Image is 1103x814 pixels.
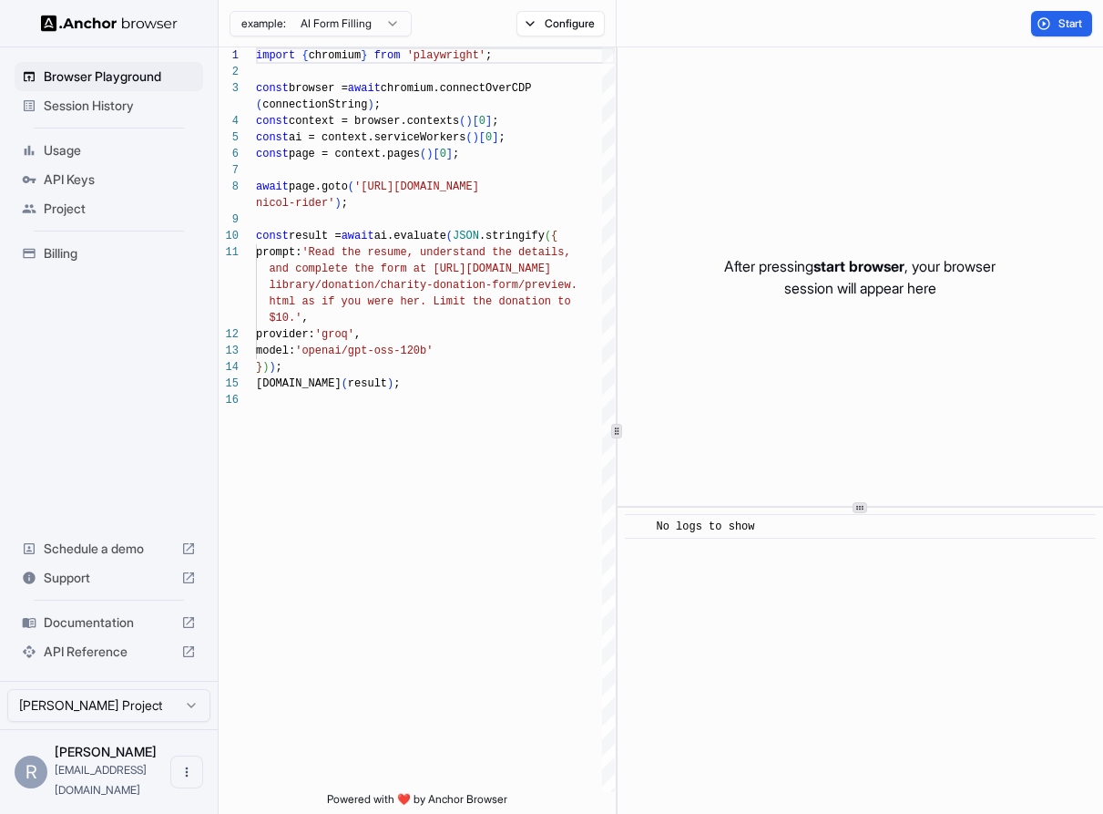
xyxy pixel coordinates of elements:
div: API Keys [15,165,203,194]
span: ; [342,197,348,210]
span: Documentation [44,613,174,632]
span: ) [387,377,393,390]
span: connectionString [262,98,367,111]
span: ] [446,148,453,160]
span: ) [465,115,472,128]
span: Robert Farlow [55,744,157,759]
div: 1 [219,47,239,64]
span: Billing [44,244,196,263]
span: ; [453,148,459,160]
span: $10.' [269,312,301,325]
span: const [256,115,289,128]
span: ) [334,197,341,210]
span: const [256,82,289,95]
span: } [361,49,367,62]
div: 10 [219,228,239,244]
span: 0 [440,148,446,160]
span: Usage [44,141,196,160]
div: API Reference [15,637,203,666]
span: ( [256,98,262,111]
span: API Reference [44,643,174,661]
span: ] [492,131,498,144]
span: provider: [256,328,315,341]
div: Browser Playground [15,62,203,91]
span: nicol-rider' [256,197,334,210]
span: Session History [44,97,196,115]
span: ; [393,377,400,390]
span: ; [492,115,498,128]
span: { [551,230,557,242]
span: ( [342,377,348,390]
span: ) [473,131,479,144]
span: Browser Playground [44,67,196,86]
div: Billing [15,239,203,268]
span: chromium [309,49,362,62]
span: and complete the form at [URL][DOMAIN_NAME] [269,263,551,275]
span: 'openai/gpt-oss-120b' [295,345,433,357]
span: page = context.pages [289,148,420,160]
span: library/donation/charity-donation-form/preview. [269,279,577,292]
span: const [256,230,289,242]
button: Open menu [170,756,203,788]
div: 13 [219,343,239,359]
span: import [256,49,295,62]
span: await [348,82,381,95]
span: result = [289,230,342,242]
span: 'groq' [315,328,354,341]
span: Start [1058,16,1084,31]
span: ; [374,98,381,111]
div: Session History [15,91,203,120]
span: ; [498,131,505,144]
span: ( [545,230,551,242]
span: ai.evaluate [374,230,446,242]
div: 6 [219,146,239,162]
span: No logs to show [656,520,754,533]
div: R [15,756,47,788]
span: rob@plato.so [55,763,147,797]
div: 14 [219,359,239,376]
div: 15 [219,376,239,392]
span: browser = [289,82,348,95]
div: 4 [219,113,239,129]
span: Project [44,200,196,218]
span: ( [465,131,472,144]
div: Support [15,563,203,592]
img: Anchor Logo [41,15,178,32]
div: 16 [219,392,239,408]
span: prompt: [256,246,301,259]
span: 'playwright' [407,49,485,62]
div: Project [15,194,203,223]
div: Schedule a demo [15,534,203,563]
span: ( [348,180,354,193]
span: ( [446,230,453,242]
div: 2 [219,64,239,80]
div: Documentation [15,608,203,637]
div: 7 [219,162,239,179]
span: 'Read the resume, understand the details, [301,246,570,259]
span: API Keys [44,170,196,189]
span: await [342,230,374,242]
span: [DOMAIN_NAME] [256,377,342,390]
span: [ [433,148,439,160]
span: ; [276,361,282,374]
span: } [256,361,262,374]
span: const [256,131,289,144]
span: model: [256,345,295,357]
span: ) [426,148,433,160]
span: ] [485,115,492,128]
div: 11 [219,244,239,261]
span: { [301,49,308,62]
div: 5 [219,129,239,146]
div: 8 [219,179,239,195]
span: JSON [453,230,479,242]
span: Support [44,569,174,587]
span: [ [479,131,485,144]
span: ) [367,98,373,111]
span: ​ [634,518,643,536]
span: ( [459,115,465,128]
span: const [256,148,289,160]
button: Start [1031,11,1092,36]
span: ) [269,361,275,374]
span: .stringify [479,230,545,242]
span: from [374,49,401,62]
